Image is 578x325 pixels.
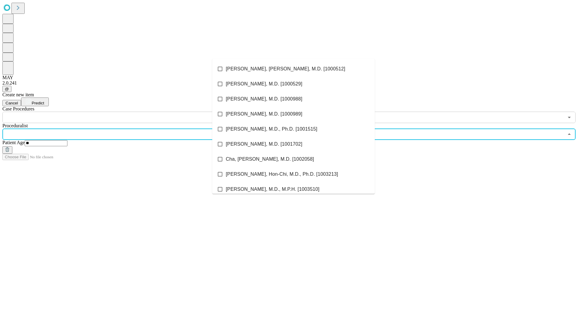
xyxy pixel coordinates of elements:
[5,87,9,91] span: @
[226,171,338,178] span: [PERSON_NAME], Hon-Chi, M.D., Ph.D. [1003213]
[21,97,49,106] button: Predict
[226,141,302,148] span: [PERSON_NAME], M.D. [1001702]
[226,125,317,133] span: [PERSON_NAME], M.D., Ph.D. [1001515]
[2,100,21,106] button: Cancel
[5,101,18,105] span: Cancel
[2,80,576,86] div: 2.0.241
[226,95,302,103] span: [PERSON_NAME], M.D. [1000988]
[2,75,576,80] div: MAY
[226,65,345,73] span: [PERSON_NAME], [PERSON_NAME], M.D. [1000512]
[2,86,11,92] button: @
[226,80,302,88] span: [PERSON_NAME], M.D. [1000529]
[32,101,44,105] span: Predict
[565,113,573,122] button: Open
[2,123,28,128] span: Proceduralist
[2,106,34,111] span: Scheduled Procedure
[565,130,573,138] button: Close
[226,186,319,193] span: [PERSON_NAME], M.D., M.P.H. [1003510]
[2,92,34,97] span: Create new item
[226,156,314,163] span: Cha, [PERSON_NAME], M.D. [1002058]
[2,140,25,145] span: Patient Age
[226,110,302,118] span: [PERSON_NAME], M.D. [1000989]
